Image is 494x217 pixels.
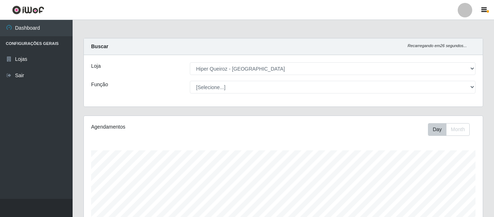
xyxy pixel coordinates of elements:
[91,81,108,88] label: Função
[12,5,44,14] img: CoreUI Logo
[91,123,245,131] div: Agendamentos
[428,123,475,136] div: Toolbar with button groups
[428,123,446,136] button: Day
[408,43,467,48] i: Recarregando em 26 segundos...
[428,123,470,136] div: First group
[91,43,108,49] strong: Buscar
[446,123,470,136] button: Month
[91,62,101,70] label: Loja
